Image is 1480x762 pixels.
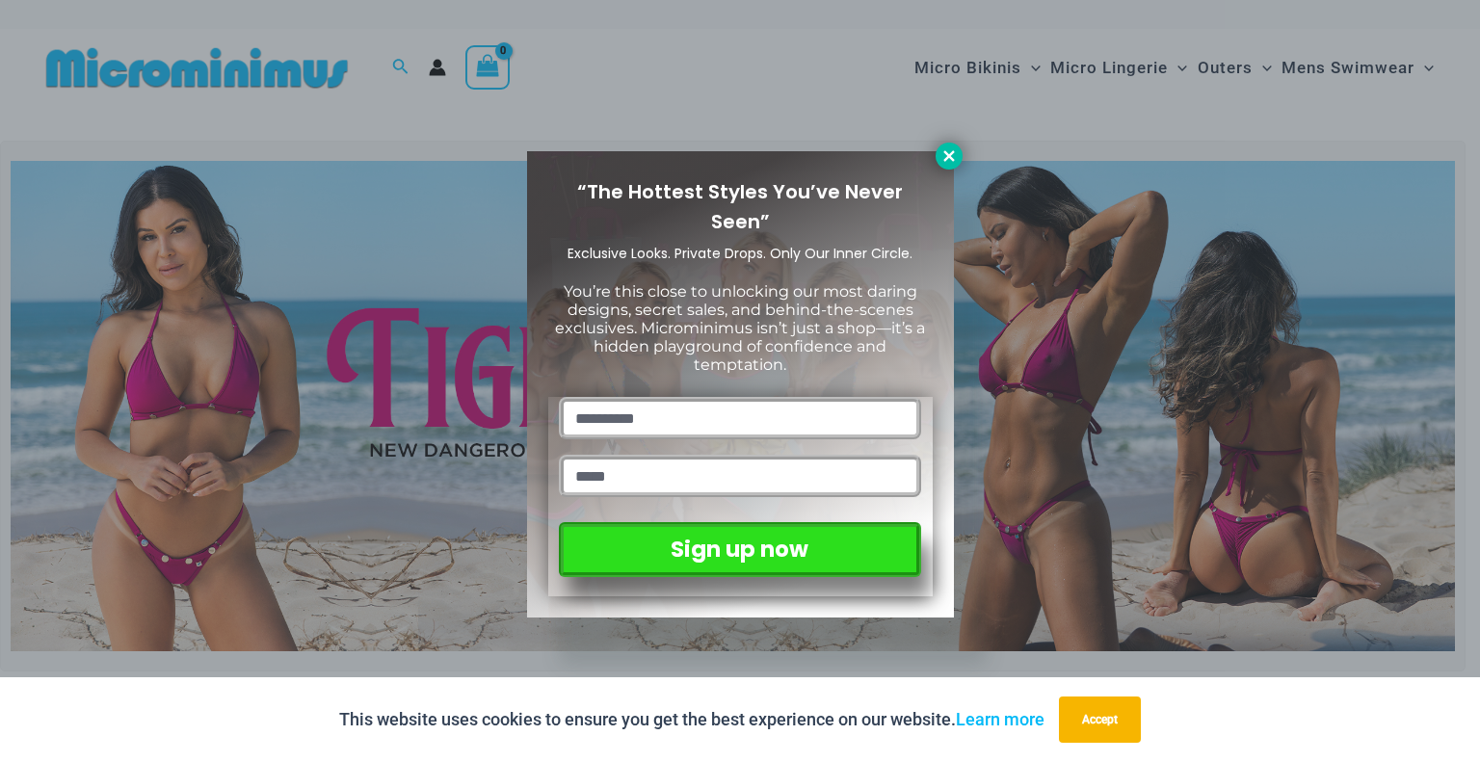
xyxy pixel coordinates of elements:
[956,709,1044,729] a: Learn more
[339,705,1044,734] p: This website uses cookies to ensure you get the best experience on our website.
[936,143,963,170] button: Close
[559,522,920,577] button: Sign up now
[577,178,903,235] span: “The Hottest Styles You’ve Never Seen”
[1059,696,1141,743] button: Accept
[555,282,925,375] span: You’re this close to unlocking our most daring designs, secret sales, and behind-the-scenes exclu...
[568,244,912,263] span: Exclusive Looks. Private Drops. Only Our Inner Circle.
